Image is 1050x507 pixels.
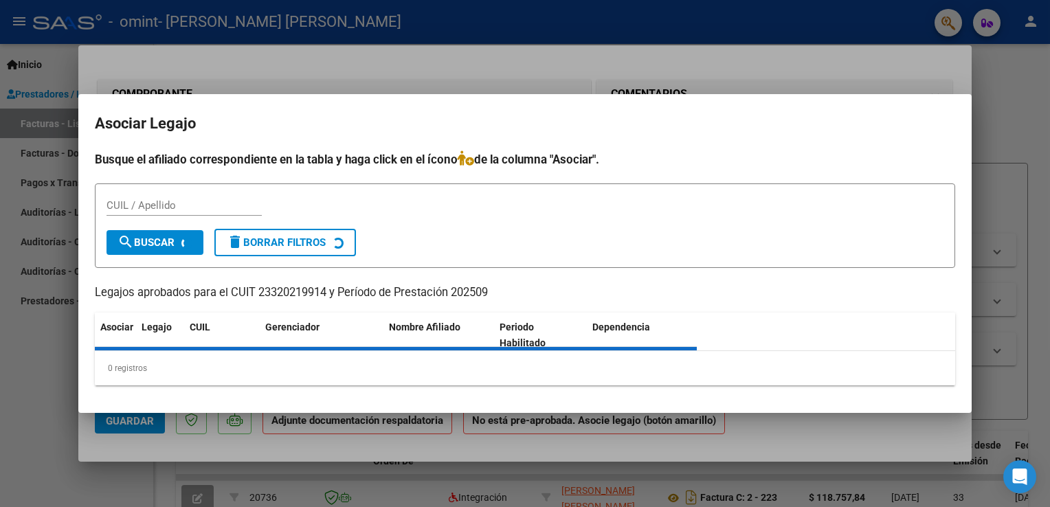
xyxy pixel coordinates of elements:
[95,351,955,385] div: 0 registros
[142,322,172,333] span: Legajo
[260,313,383,358] datatable-header-cell: Gerenciador
[95,313,136,358] datatable-header-cell: Asociar
[1003,460,1036,493] div: Open Intercom Messenger
[107,230,203,255] button: Buscar
[118,236,175,249] span: Buscar
[265,322,320,333] span: Gerenciador
[118,234,134,250] mat-icon: search
[500,322,546,348] span: Periodo Habilitado
[184,313,260,358] datatable-header-cell: CUIL
[592,322,650,333] span: Dependencia
[95,284,955,302] p: Legajos aprobados para el CUIT 23320219914 y Período de Prestación 202509
[100,322,133,333] span: Asociar
[136,313,184,358] datatable-header-cell: Legajo
[95,111,955,137] h2: Asociar Legajo
[190,322,210,333] span: CUIL
[587,313,697,358] datatable-header-cell: Dependencia
[227,234,243,250] mat-icon: delete
[227,236,326,249] span: Borrar Filtros
[95,150,955,168] h4: Busque el afiliado correspondiente en la tabla y haga click en el ícono de la columna "Asociar".
[389,322,460,333] span: Nombre Afiliado
[494,313,587,358] datatable-header-cell: Periodo Habilitado
[383,313,494,358] datatable-header-cell: Nombre Afiliado
[214,229,356,256] button: Borrar Filtros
